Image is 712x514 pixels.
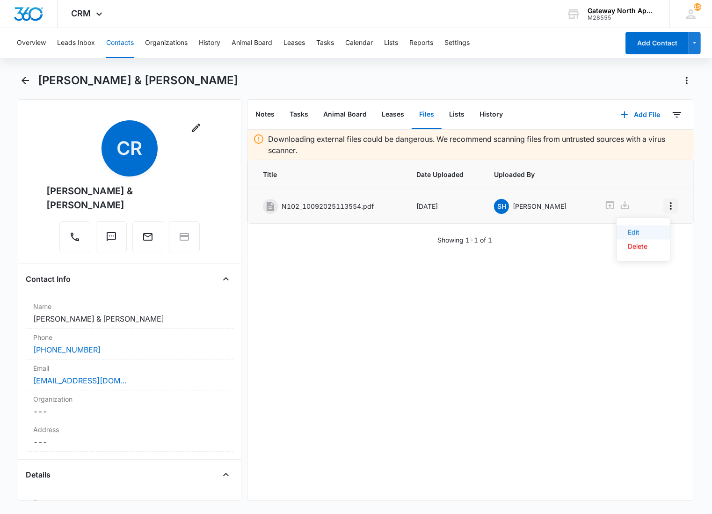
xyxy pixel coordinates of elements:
div: Organization--- [26,390,233,421]
button: Leases [283,28,305,58]
button: Back [18,73,32,88]
button: Animal Board [232,28,272,58]
button: Add Contact [625,32,689,54]
dd: --- [33,406,226,417]
button: Calendar [345,28,373,58]
button: Animal Board [316,100,374,129]
div: Email[EMAIL_ADDRESS][DOMAIN_NAME] [26,360,233,390]
dd: --- [33,436,226,448]
button: Settings [444,28,470,58]
button: Reports [409,28,433,58]
button: Overview [17,28,46,58]
a: Text [96,236,127,244]
div: account name [588,7,656,15]
h4: Details [26,469,51,480]
button: Leases [374,100,412,129]
button: History [199,28,220,58]
a: [PHONE_NUMBER] [33,344,101,355]
button: Lists [384,28,398,58]
button: Tasks [316,28,334,58]
div: Phone[PHONE_NUMBER] [26,329,233,360]
span: CR [102,120,158,176]
a: [EMAIL_ADDRESS][DOMAIN_NAME] [33,375,127,386]
h4: Contact Info [26,273,71,285]
label: Name [33,301,226,311]
button: Text [96,221,127,252]
a: Email [132,236,163,244]
button: Notes [248,100,282,129]
button: Filters [669,107,684,122]
label: Address [33,425,226,434]
div: Edit [628,229,647,235]
button: Email [132,221,163,252]
button: Actions [679,73,694,88]
p: Showing 1-1 of 1 [437,235,492,245]
p: [PERSON_NAME] [513,201,567,211]
button: Tasks [282,100,316,129]
td: [DATE] [405,189,483,224]
button: Lists [442,100,472,129]
button: Add File [611,103,669,126]
label: Source [33,497,226,507]
p: N102_10092025113554.pdf [282,201,374,211]
span: Date Uploaded [416,169,472,179]
div: Delete [628,243,647,250]
p: Downloading external files could be dangerous. We recommend scanning files from untrusted sources... [268,133,688,156]
div: Name[PERSON_NAME] & [PERSON_NAME] [26,298,233,329]
label: Phone [33,332,226,342]
button: History [472,100,510,129]
button: Close [218,467,233,482]
h1: [PERSON_NAME] & [PERSON_NAME] [38,73,238,88]
div: account id [588,15,656,21]
span: 150 [694,3,701,11]
div: Address--- [26,421,233,452]
button: Contacts [106,28,134,58]
button: Edit [617,225,670,239]
button: Overflow Menu [663,198,678,213]
span: Title [263,169,394,179]
label: Email [33,363,226,373]
div: [PERSON_NAME] & [PERSON_NAME] [46,184,213,212]
a: Call [59,236,90,244]
button: Call [59,221,90,252]
dd: [PERSON_NAME] & [PERSON_NAME] [33,313,226,324]
label: Organization [33,394,226,404]
button: Close [218,272,233,286]
div: notifications count [694,3,701,11]
button: Delete [617,239,670,253]
button: Files [412,100,442,129]
button: Leads Inbox [57,28,95,58]
button: Organizations [145,28,188,58]
span: Uploaded By [494,169,581,179]
span: CRM [72,8,91,18]
span: SH [494,199,509,214]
